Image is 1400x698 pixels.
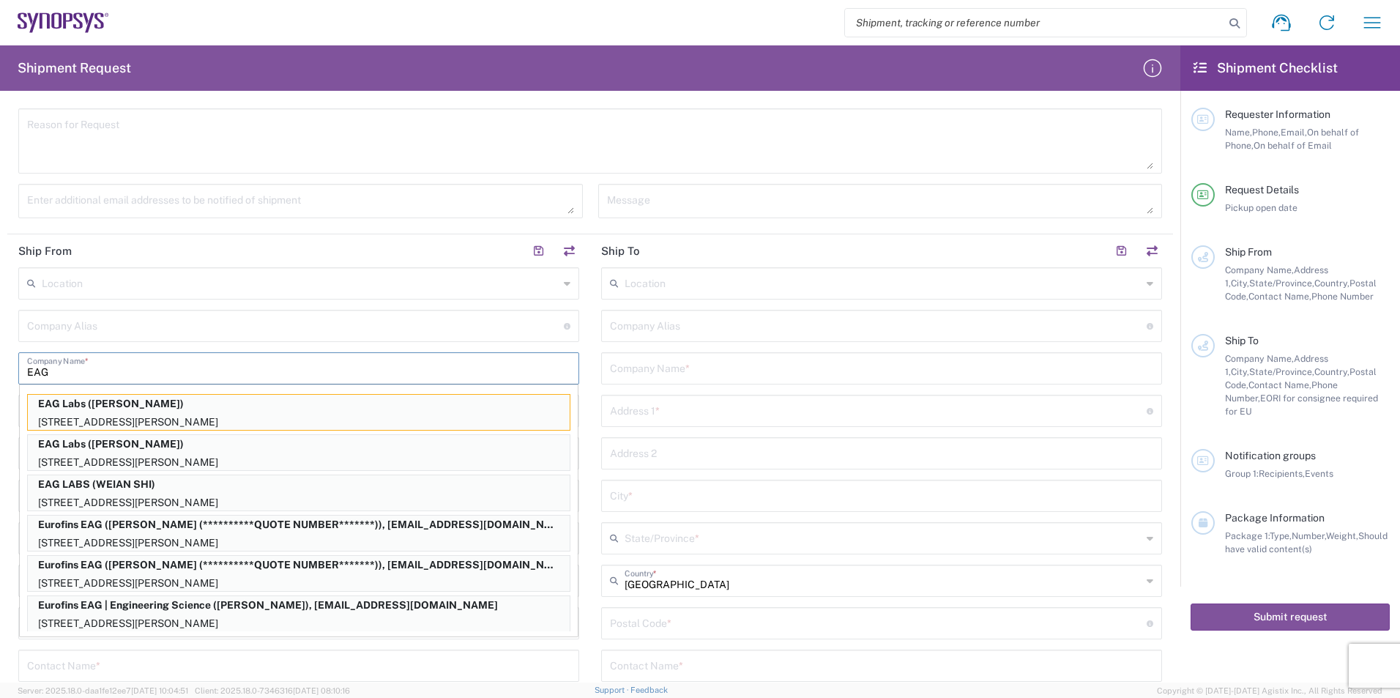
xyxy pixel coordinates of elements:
h2: Shipment Checklist [1194,59,1338,77]
span: EORI for consignee required for EU [1225,393,1378,417]
input: Shipment, tracking or reference number [845,9,1224,37]
p: Eurofins EAG | Engineering Science (Bill Morrow), billmorrow@eurofinseag.com [28,596,570,615]
span: Package Information [1225,512,1325,524]
span: Requester Information [1225,108,1330,120]
span: Phone Number [1311,291,1374,302]
button: Submit request [1191,604,1390,631]
span: Package 1: [1225,530,1270,541]
p: [STREET_ADDRESS][PERSON_NAME] [28,574,570,593]
span: City, [1231,366,1249,377]
span: On behalf of Email [1254,140,1332,151]
span: Company Name, [1225,264,1294,275]
span: Request Details [1225,184,1299,196]
span: Ship To [1225,335,1259,346]
span: Number, [1292,530,1326,541]
span: Weight, [1326,530,1358,541]
p: [STREET_ADDRESS][PERSON_NAME] [28,494,570,512]
p: [STREET_ADDRESS][PERSON_NAME] [28,615,570,633]
span: Pickup open date [1225,202,1297,213]
p: [STREET_ADDRESS][PERSON_NAME] [28,453,570,472]
p: [STREET_ADDRESS][PERSON_NAME] [28,534,570,552]
span: Copyright © [DATE]-[DATE] Agistix Inc., All Rights Reserved [1157,684,1382,697]
h2: Ship To [601,244,640,259]
span: Ship From [1225,246,1272,258]
span: Country, [1314,366,1349,377]
span: Country, [1314,278,1349,289]
span: Group 1: [1225,468,1259,479]
a: Feedback [630,686,668,694]
span: Contact Name, [1248,379,1311,390]
span: Contact Name, [1248,291,1311,302]
a: Support [595,686,631,694]
span: State/Province, [1249,278,1314,289]
span: Notification groups [1225,450,1316,461]
p: [STREET_ADDRESS][PERSON_NAME] [28,413,570,431]
p: EAG LABS (WEIAN SHI) [28,475,570,494]
span: Type, [1270,530,1292,541]
span: Recipients, [1259,468,1305,479]
span: [DATE] 08:10:16 [293,686,350,695]
span: Email, [1281,127,1307,138]
span: Client: 2025.18.0-7346316 [195,686,350,695]
span: Phone, [1252,127,1281,138]
span: City, [1231,278,1249,289]
p: EAG Labs (Bill Morrow) [28,395,570,413]
h2: Ship From [18,244,72,259]
span: Events [1305,468,1333,479]
span: Server: 2025.18.0-daa1fe12ee7 [18,686,188,695]
span: Company Name, [1225,353,1294,364]
h2: Shipment Request [18,59,131,77]
span: [DATE] 10:04:51 [131,686,188,695]
span: Name, [1225,127,1252,138]
p: EAG Labs (Bill Morrow) [28,435,570,453]
span: State/Province, [1249,366,1314,377]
